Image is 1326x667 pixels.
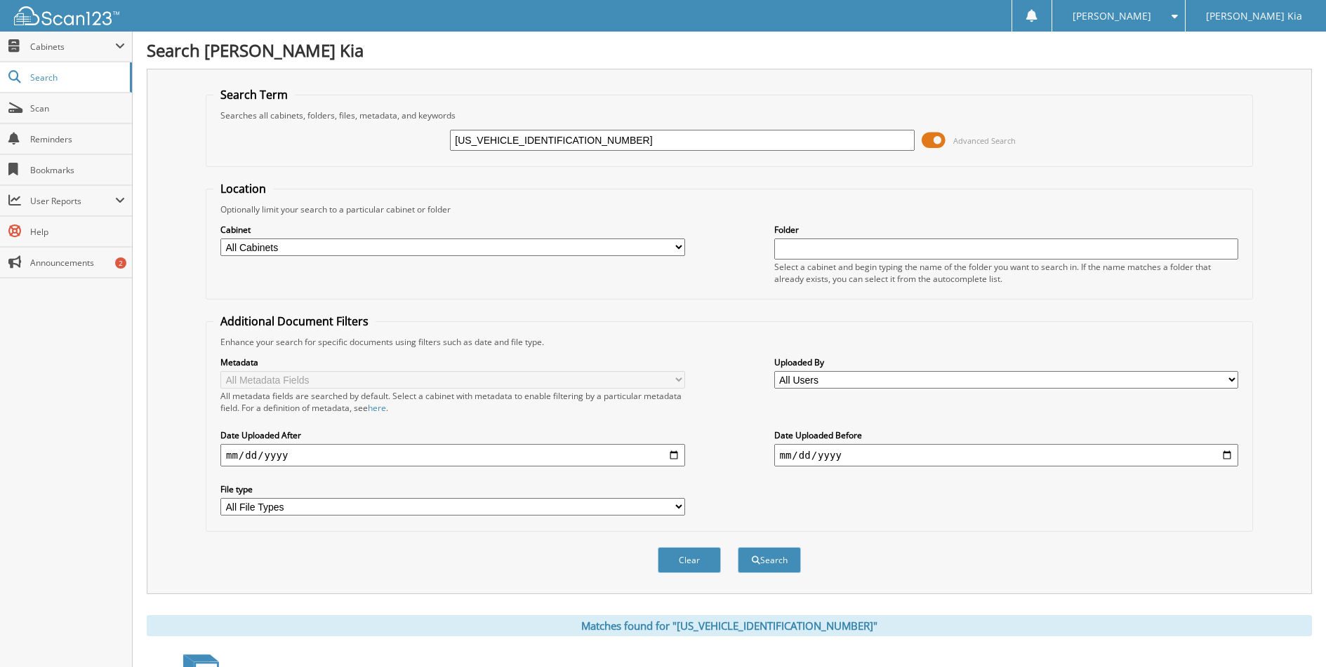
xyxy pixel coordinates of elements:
span: [PERSON_NAME] Kia [1206,12,1302,20]
span: Cabinets [30,41,115,53]
label: Cabinet [220,224,685,236]
label: Metadata [220,356,685,368]
span: Scan [30,102,125,114]
legend: Search Term [213,87,295,102]
div: Searches all cabinets, folders, files, metadata, and keywords [213,109,1245,121]
label: Date Uploaded After [220,429,685,441]
h1: Search [PERSON_NAME] Kia [147,39,1312,62]
button: Search [738,547,801,573]
span: User Reports [30,195,115,207]
span: Search [30,72,123,83]
span: Bookmarks [30,164,125,176]
legend: Additional Document Filters [213,314,376,329]
div: 2 [115,257,126,269]
a: here [368,402,386,414]
div: All metadata fields are searched by default. Select a cabinet with metadata to enable filtering b... [220,390,685,414]
div: Enhance your search for specific documents using filters such as date and file type. [213,336,1245,348]
label: Uploaded By [774,356,1239,368]
span: Advanced Search [953,135,1016,146]
button: Clear [658,547,721,573]
div: Select a cabinet and begin typing the name of the folder you want to search in. If the name match... [774,261,1239,285]
div: Matches found for "[US_VEHICLE_IDENTIFICATION_NUMBER]" [147,615,1312,636]
span: [PERSON_NAME] [1073,12,1151,20]
input: end [774,444,1239,466]
span: Help [30,226,125,238]
label: File type [220,483,685,495]
label: Date Uploaded Before [774,429,1239,441]
legend: Location [213,181,273,196]
label: Folder [774,224,1239,236]
span: Reminders [30,133,125,145]
span: Announcements [30,257,125,269]
input: start [220,444,685,466]
img: scan123-logo-white.svg [14,6,119,25]
div: Optionally limit your search to a particular cabinet or folder [213,203,1245,215]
